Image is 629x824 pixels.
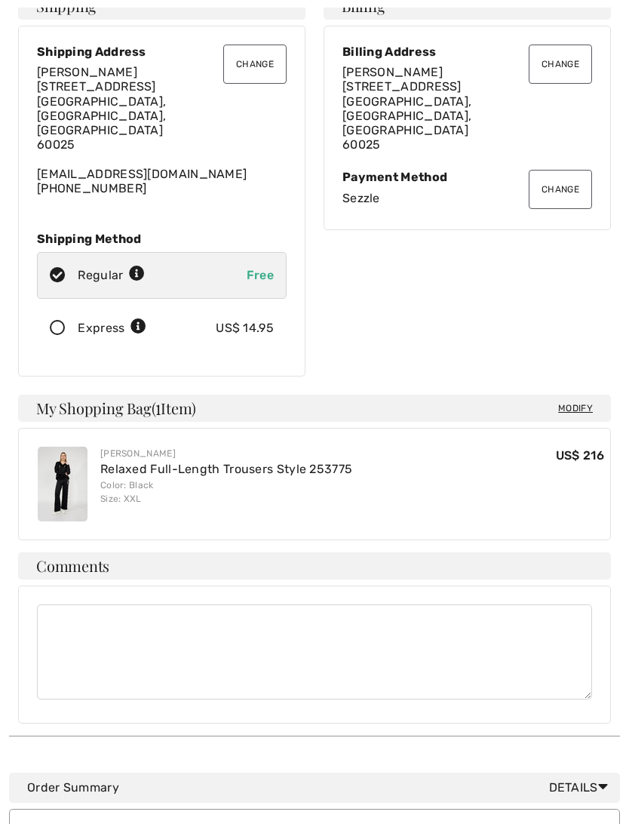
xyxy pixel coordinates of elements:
div: Shipping Method [37,232,287,246]
span: Details [549,779,614,797]
div: Express [78,319,146,337]
h4: My Shopping Bag [18,395,611,422]
button: Change [529,45,592,84]
div: Color: Black Size: XXL [100,478,352,506]
div: Billing Address [342,45,592,59]
span: ( Item) [152,398,196,418]
span: US$ 216 [556,448,604,463]
a: Relaxed Full-Length Trousers Style 253775 [100,462,352,476]
div: [PERSON_NAME] [100,447,352,460]
span: Modify [558,401,593,416]
div: Shipping Address [37,45,287,59]
div: Sezzle [342,191,592,205]
div: US$ 14.95 [216,319,274,337]
span: [PERSON_NAME] [342,65,443,79]
span: [STREET_ADDRESS] [GEOGRAPHIC_DATA], [GEOGRAPHIC_DATA], [GEOGRAPHIC_DATA] 60025 [37,79,166,152]
span: [STREET_ADDRESS] [GEOGRAPHIC_DATA], [GEOGRAPHIC_DATA], [GEOGRAPHIC_DATA] 60025 [342,79,471,152]
img: Relaxed Full-Length Trousers Style 253775 [38,447,87,521]
button: Change [223,45,287,84]
div: Regular [78,266,145,284]
h4: Comments [18,552,611,580]
span: 1 [155,397,161,417]
div: Payment Method [342,170,592,184]
div: Order Summary [27,779,614,797]
span: [PERSON_NAME] [37,65,137,79]
textarea: Comments [37,604,592,699]
div: [EMAIL_ADDRESS][DOMAIN_NAME] [PHONE_NUMBER] [37,65,287,195]
button: Change [529,170,592,209]
span: Free [247,268,274,282]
